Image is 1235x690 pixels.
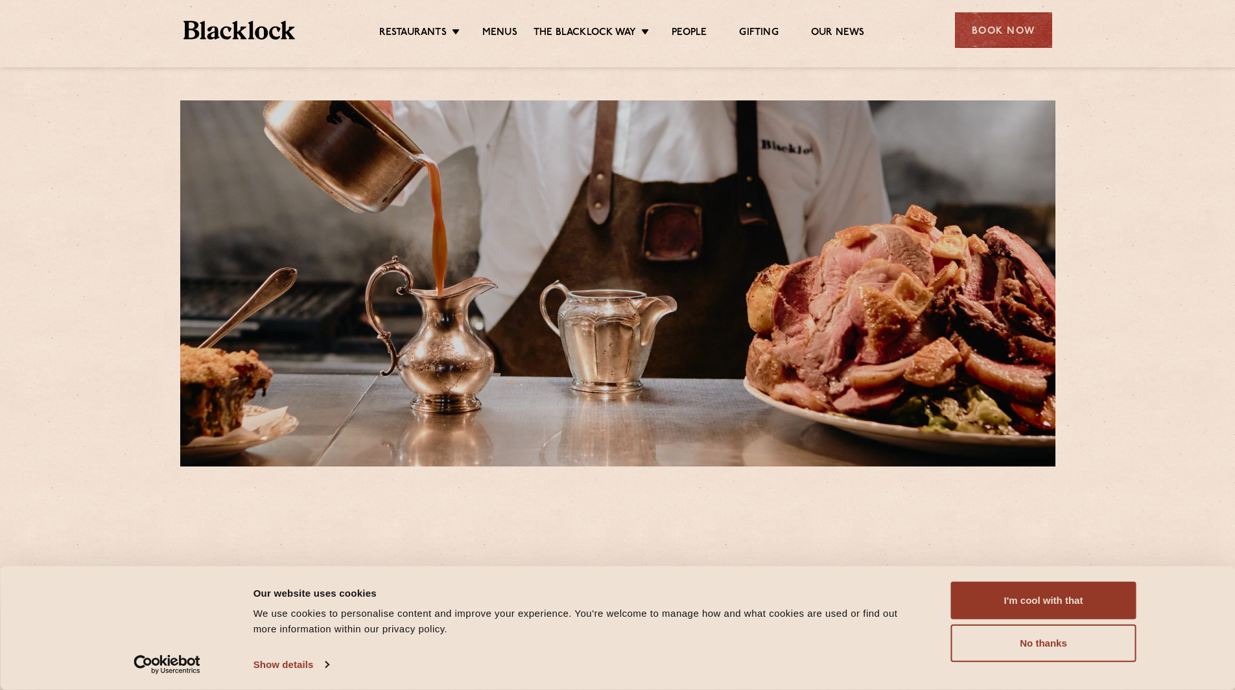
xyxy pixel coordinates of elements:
[379,27,447,41] a: Restaurants
[110,655,224,674] a: Usercentrics Cookiebot - opens in a new window
[955,12,1052,48] div: Book Now
[253,655,329,674] a: Show details
[739,27,778,41] a: Gifting
[811,27,865,41] a: Our News
[482,27,517,41] a: Menus
[253,585,922,601] div: Our website uses cookies
[253,606,922,637] div: We use cookies to personalise content and improve your experience. You're welcome to manage how a...
[534,27,636,41] a: The Blacklock Way
[951,625,1136,662] button: No thanks
[951,582,1136,619] button: I'm cool with that
[672,27,707,41] a: People
[183,21,296,40] img: BL_Textured_Logo-footer-cropped.svg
